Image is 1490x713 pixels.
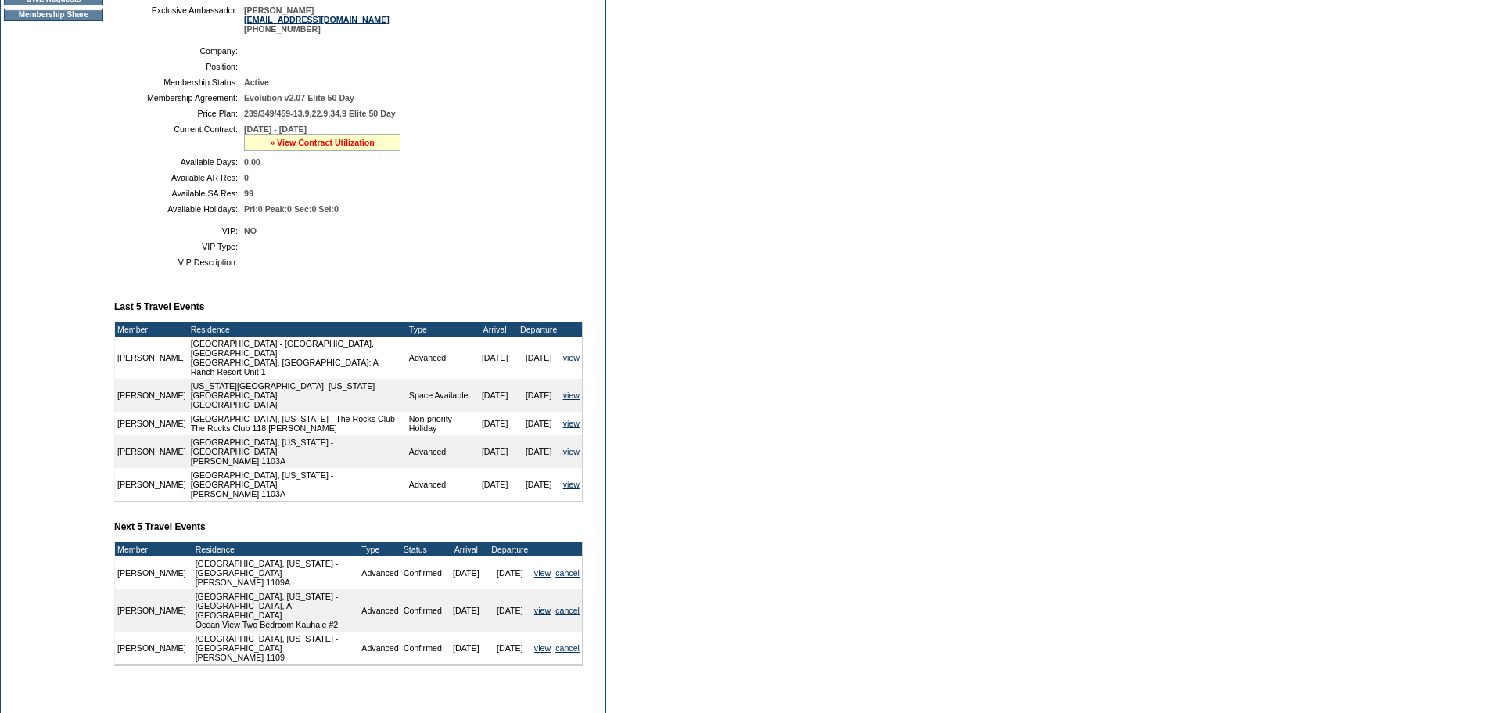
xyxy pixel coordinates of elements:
td: [DATE] [473,379,517,412]
td: [DATE] [517,468,561,501]
td: [PERSON_NAME] [115,589,188,632]
td: [DATE] [473,468,517,501]
td: Price Plan: [120,109,238,118]
td: [PERSON_NAME] [115,379,188,412]
td: [GEOGRAPHIC_DATA], [US_STATE] - [GEOGRAPHIC_DATA], A [GEOGRAPHIC_DATA] Ocean View Two Bedroom Kau... [193,589,360,632]
td: Position: [120,62,238,71]
td: Advanced [407,435,473,468]
span: 99 [244,189,253,198]
td: [GEOGRAPHIC_DATA], [US_STATE] - [GEOGRAPHIC_DATA] [PERSON_NAME] 1103A [188,468,407,501]
td: [PERSON_NAME] [115,632,188,664]
td: Departure [488,542,532,556]
b: Last 5 Travel Events [114,301,204,312]
td: [DATE] [473,337,517,379]
span: NO [244,226,257,236]
td: Current Contract: [120,124,238,151]
td: Advanced [407,337,473,379]
td: [DATE] [444,589,488,632]
a: view [563,480,580,489]
span: 239/349/459-13.9,22.9,34.9 Elite 50 Day [244,109,396,118]
td: VIP Description: [120,257,238,267]
td: Confirmed [401,632,444,664]
td: Residence [193,542,360,556]
td: Exclusive Ambassador: [120,5,238,34]
td: Residence [188,322,407,337]
a: view [563,447,580,456]
td: Membership Share [4,9,103,21]
td: [PERSON_NAME] [115,468,188,501]
a: view [534,606,551,615]
td: Arrival [444,542,488,556]
td: Confirmed [401,589,444,632]
td: Advanced [359,556,400,589]
td: [GEOGRAPHIC_DATA], [US_STATE] - [GEOGRAPHIC_DATA] [PERSON_NAME] 1109 [193,632,360,664]
td: [DATE] [473,435,517,468]
td: [DATE] [488,632,532,664]
td: Space Available [407,379,473,412]
a: cancel [555,643,580,653]
td: [US_STATE][GEOGRAPHIC_DATA], [US_STATE][GEOGRAPHIC_DATA] [GEOGRAPHIC_DATA] [188,379,407,412]
span: Evolution v2.07 Elite 50 Day [244,93,354,103]
td: Type [407,322,473,337]
td: Type [359,542,400,556]
td: Membership Agreement: [120,93,238,103]
td: VIP Type: [120,242,238,251]
a: [EMAIL_ADDRESS][DOMAIN_NAME] [244,15,390,24]
td: Available SA Res: [120,189,238,198]
a: view [563,391,580,400]
td: Departure [517,322,561,337]
a: view [563,353,580,362]
b: Next 5 Travel Events [114,521,206,532]
td: [DATE] [444,632,488,664]
td: Available AR Res: [120,173,238,182]
td: Member [115,322,188,337]
td: [DATE] [444,556,488,589]
td: Membership Status: [120,77,238,87]
span: Pri:0 Peak:0 Sec:0 Sel:0 [244,204,339,214]
td: [PERSON_NAME] [115,412,188,435]
td: [DATE] [517,412,561,435]
td: VIP: [120,226,238,236]
td: [DATE] [517,337,561,379]
span: 0.00 [244,157,260,167]
a: view [534,568,551,578]
a: view [534,643,551,653]
td: [DATE] [517,435,561,468]
td: [GEOGRAPHIC_DATA] - [GEOGRAPHIC_DATA], [GEOGRAPHIC_DATA] [GEOGRAPHIC_DATA], [GEOGRAPHIC_DATA]: A ... [188,337,407,379]
a: cancel [555,606,580,615]
td: Status [401,542,444,556]
span: 0 [244,173,249,182]
td: Available Holidays: [120,204,238,214]
a: view [563,419,580,428]
td: Advanced [359,632,400,664]
td: Non-priority Holiday [407,412,473,435]
td: Company: [120,46,238,56]
td: [GEOGRAPHIC_DATA], [US_STATE] - [GEOGRAPHIC_DATA] [PERSON_NAME] 1103A [188,435,407,468]
td: [PERSON_NAME] [115,337,188,379]
span: [DATE] - [DATE] [244,124,307,134]
a: cancel [555,568,580,578]
td: Member [115,542,188,556]
td: Available Days: [120,157,238,167]
span: [PERSON_NAME] [PHONE_NUMBER] [244,5,390,34]
td: Confirmed [401,556,444,589]
td: Advanced [359,589,400,632]
td: [DATE] [517,379,561,412]
a: » View Contract Utilization [270,138,375,147]
td: [DATE] [473,412,517,435]
td: Arrival [473,322,517,337]
td: [PERSON_NAME] [115,435,188,468]
td: [DATE] [488,589,532,632]
td: [GEOGRAPHIC_DATA], [US_STATE] - The Rocks Club The Rocks Club 118 [PERSON_NAME] [188,412,407,435]
td: Advanced [407,468,473,501]
td: [GEOGRAPHIC_DATA], [US_STATE] - [GEOGRAPHIC_DATA] [PERSON_NAME] 1109A [193,556,360,589]
span: Active [244,77,269,87]
td: [PERSON_NAME] [115,556,188,589]
td: [DATE] [488,556,532,589]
